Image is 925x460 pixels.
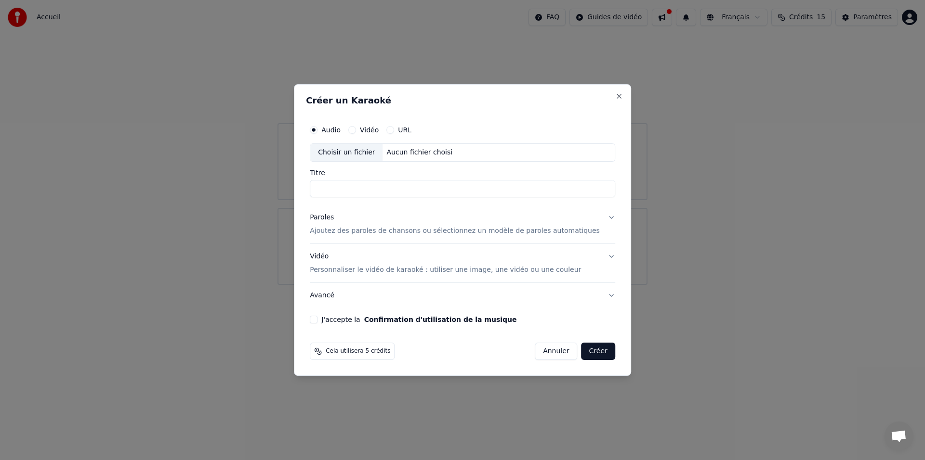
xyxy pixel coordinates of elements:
[310,244,615,282] button: VidéoPersonnaliser le vidéo de karaoké : utiliser une image, une vidéo ou une couleur
[326,347,390,355] span: Cela utilisera 5 crédits
[310,213,334,222] div: Paroles
[306,96,619,105] h2: Créer un Karaoké
[321,316,516,323] label: J'accepte la
[360,127,379,133] label: Vidéo
[364,316,517,323] button: J'accepte la
[383,148,457,157] div: Aucun fichier choisi
[310,205,615,243] button: ParolesAjoutez des paroles de chansons ou sélectionnez un modèle de paroles automatiques
[310,265,581,275] p: Personnaliser le vidéo de karaoké : utiliser une image, une vidéo ou une couleur
[310,169,615,176] label: Titre
[581,343,615,360] button: Créer
[535,343,577,360] button: Annuler
[321,127,341,133] label: Audio
[310,226,600,236] p: Ajoutez des paroles de chansons ou sélectionnez un modèle de paroles automatiques
[398,127,411,133] label: URL
[310,252,581,275] div: Vidéo
[310,283,615,308] button: Avancé
[310,144,383,161] div: Choisir un fichier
